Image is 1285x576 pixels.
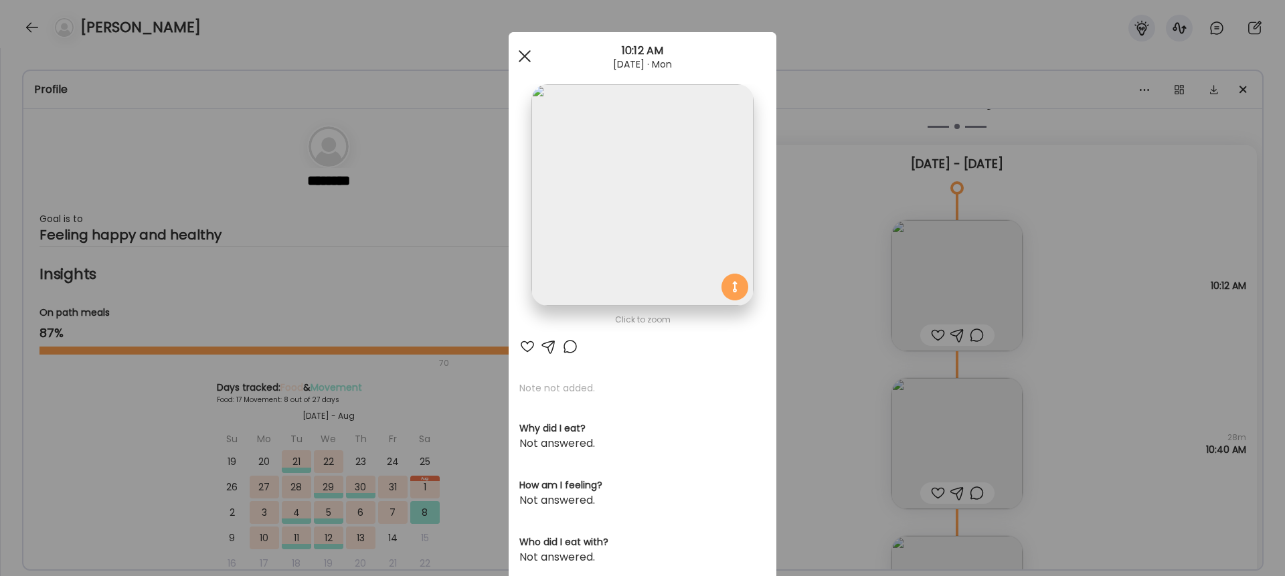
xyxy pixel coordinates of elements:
[531,84,753,306] img: images%2FZXAj9QGBozXXlRXpWqu7zSXWmp23%2FKdyDGcZ3ysk22nPeQNbV%2FBDN0dDLQe9540r7gQcWE_1080
[519,492,766,508] div: Not answered.
[519,535,766,549] h3: Who did I eat with?
[519,478,766,492] h3: How am I feeling?
[509,43,776,59] div: 10:12 AM
[519,381,766,395] p: Note not added.
[519,436,766,452] div: Not answered.
[509,59,776,70] div: [DATE] · Mon
[519,549,766,565] div: Not answered.
[519,312,766,328] div: Click to zoom
[519,421,766,436] h3: Why did I eat?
